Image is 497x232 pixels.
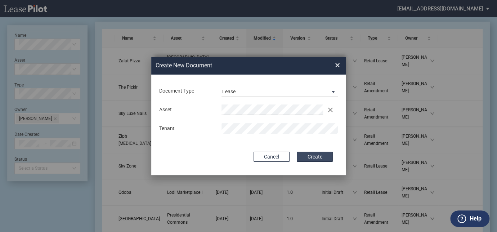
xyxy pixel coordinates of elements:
md-dialog: Create New ... [151,57,346,175]
div: Asset [155,106,217,113]
h2: Create New Document [156,62,309,70]
button: Create [297,152,333,162]
label: Help [469,214,481,223]
md-select: Document Type: Lease [221,86,338,97]
button: Cancel [254,152,290,162]
span: × [335,60,340,71]
div: Lease [222,89,236,94]
div: Document Type [155,88,217,95]
div: Tenant [155,125,217,132]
